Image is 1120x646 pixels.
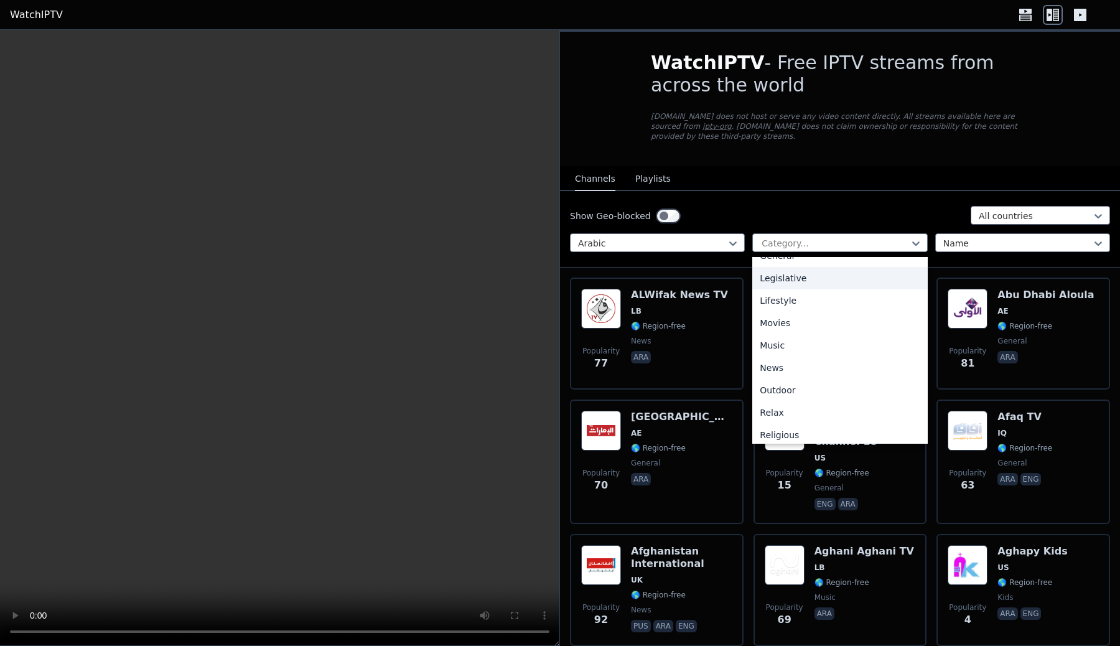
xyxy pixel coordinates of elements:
[631,289,728,301] h6: ALWifak News TV
[949,468,986,478] span: Popularity
[814,607,834,620] p: ara
[631,321,686,331] span: 🌎 Region-free
[752,289,927,312] div: Lifestyle
[961,478,974,493] span: 63
[814,563,825,573] span: LB
[631,336,651,346] span: news
[582,468,620,478] span: Popularity
[594,356,608,371] span: 77
[1020,607,1042,620] p: eng
[631,351,651,363] p: ara
[752,267,927,289] div: Legislative
[997,563,1009,573] span: US
[631,545,732,570] h6: Afghanistan International
[581,545,621,585] img: Afghanistan International
[997,458,1027,468] span: general
[1020,473,1042,485] p: eng
[752,357,927,379] div: News
[997,336,1027,346] span: general
[653,620,673,632] p: ara
[631,458,660,468] span: general
[582,346,620,356] span: Popularity
[752,424,927,446] div: Religious
[575,167,615,191] button: Channels
[997,411,1052,423] h6: Afaq TV
[778,478,791,493] span: 15
[964,612,971,627] span: 4
[651,111,1029,141] p: [DOMAIN_NAME] does not host or serve any video content directly. All streams available here are s...
[997,545,1067,558] h6: Aghapy Kids
[997,473,1017,485] p: ara
[631,411,732,423] h6: [GEOGRAPHIC_DATA]
[814,545,914,558] h6: Aghani Aghani TV
[651,52,765,73] span: WatchIPTV
[948,411,987,451] img: Afaq TV
[997,321,1052,331] span: 🌎 Region-free
[961,356,974,371] span: 81
[997,592,1013,602] span: kids
[752,401,927,424] div: Relax
[814,483,844,493] span: general
[997,578,1052,587] span: 🌎 Region-free
[814,578,869,587] span: 🌎 Region-free
[631,443,686,453] span: 🌎 Region-free
[997,607,1017,620] p: ara
[581,289,621,329] img: ALWifak News TV
[997,443,1052,453] span: 🌎 Region-free
[594,612,608,627] span: 92
[752,312,927,334] div: Movies
[594,478,608,493] span: 70
[766,468,803,478] span: Popularity
[997,428,1007,438] span: IQ
[10,7,63,22] a: WatchIPTV
[702,122,732,131] a: iptv-org
[651,52,1029,96] h1: - Free IPTV streams from across the world
[814,453,826,463] span: US
[997,351,1017,363] p: ara
[631,605,651,615] span: news
[752,379,927,401] div: Outdoor
[631,590,686,600] span: 🌎 Region-free
[631,473,651,485] p: ara
[581,411,621,451] img: Abu Dhabi Emirates
[631,620,651,632] p: pus
[752,334,927,357] div: Music
[949,346,986,356] span: Popularity
[997,289,1094,301] h6: Abu Dhabi Aloula
[948,545,987,585] img: Aghapy Kids
[814,468,869,478] span: 🌎 Region-free
[631,306,642,316] span: LB
[814,592,836,602] span: music
[765,545,805,585] img: Aghani Aghani TV
[997,306,1008,316] span: AE
[676,620,697,632] p: eng
[814,498,836,510] p: eng
[948,289,987,329] img: Abu Dhabi Aloula
[635,167,671,191] button: Playlists
[778,612,791,627] span: 69
[631,575,643,585] span: UK
[838,498,858,510] p: ara
[766,602,803,612] span: Popularity
[949,602,986,612] span: Popularity
[582,602,620,612] span: Popularity
[570,210,651,222] label: Show Geo-blocked
[631,428,642,438] span: AE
